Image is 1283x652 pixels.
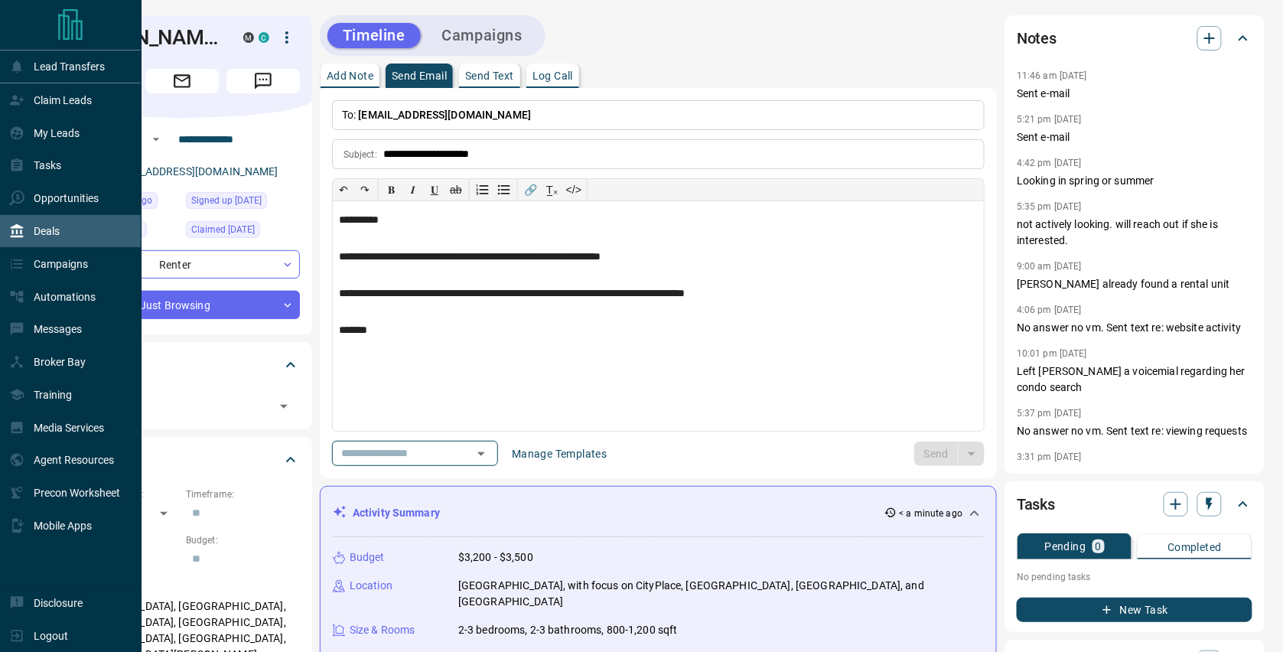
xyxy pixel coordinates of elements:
[359,109,532,121] span: [EMAIL_ADDRESS][DOMAIN_NAME]
[273,396,295,417] button: Open
[350,578,392,594] p: Location
[191,193,262,208] span: Signed up [DATE]
[458,578,984,610] p: [GEOGRAPHIC_DATA], with focus on CityPlace, [GEOGRAPHIC_DATA], [GEOGRAPHIC_DATA], and [GEOGRAPHIC...
[64,442,300,478] div: Criteria
[493,179,515,200] button: Bullet list
[427,23,538,48] button: Campaigns
[381,179,402,200] button: 𝐁
[1017,305,1082,315] p: 4:06 pm [DATE]
[1017,86,1252,102] p: Sent e-mail
[424,179,445,200] button: 𝐔
[1017,598,1252,622] button: New Task
[64,25,220,50] h1: [PERSON_NAME]
[353,505,440,521] p: Activity Summary
[1017,129,1252,145] p: Sent e-mail
[563,179,585,200] button: </>
[327,70,373,81] p: Add Note
[1017,173,1252,189] p: Looking in spring or summer
[64,250,300,279] div: Renter
[431,184,438,196] span: 𝐔
[1017,348,1087,359] p: 10:01 pm [DATE]
[350,549,385,566] p: Budget
[458,622,678,638] p: 2-3 bedrooms, 2-3 bathrooms, 800-1,200 sqft
[327,23,421,48] button: Timeline
[472,179,493,200] button: Numbered list
[186,487,300,501] p: Timeframe:
[1017,276,1252,292] p: [PERSON_NAME] already found a rental unit
[402,179,424,200] button: 𝑰
[465,70,514,81] p: Send Text
[1017,158,1082,168] p: 4:42 pm [DATE]
[344,148,377,161] p: Subject:
[914,442,985,466] div: split button
[1017,408,1082,419] p: 5:37 pm [DATE]
[900,507,963,520] p: < a minute ago
[332,100,985,130] p: To:
[450,184,462,196] s: ab
[1017,423,1252,439] p: No answer no vm. Sent text re: viewing requests
[64,291,300,319] div: Just Browsing
[520,179,542,200] button: 🔗
[445,179,467,200] button: ab
[1017,201,1082,212] p: 5:35 pm [DATE]
[350,622,415,638] p: Size & Rooms
[1017,566,1252,588] p: No pending tasks
[226,69,300,93] span: Message
[354,179,376,200] button: ↷
[1017,70,1087,81] p: 11:46 am [DATE]
[471,443,492,465] button: Open
[1017,261,1082,272] p: 9:00 am [DATE]
[392,70,447,81] p: Send Email
[503,442,616,466] button: Manage Templates
[542,179,563,200] button: T̲ₓ
[532,70,573,81] p: Log Call
[1017,452,1082,462] p: 3:31 pm [DATE]
[458,549,533,566] p: $3,200 - $3,500
[1096,541,1102,552] p: 0
[145,69,219,93] span: Email
[243,32,254,43] div: mrloft.ca
[1017,492,1055,517] h2: Tasks
[259,32,269,43] div: condos.ca
[64,347,300,383] div: Tags
[1017,486,1252,523] div: Tasks
[64,580,300,594] p: Areas Searched:
[1017,26,1057,51] h2: Notes
[1017,320,1252,336] p: No answer no vm. Sent text re: website activity
[1167,542,1222,553] p: Completed
[186,221,300,243] div: Sun Feb 09 2025
[186,533,300,547] p: Budget:
[1017,20,1252,57] div: Notes
[1017,114,1082,125] p: 5:21 pm [DATE]
[186,192,300,214] div: Fri Dec 04 2020
[106,165,278,178] a: [EMAIL_ADDRESS][DOMAIN_NAME]
[333,499,984,527] div: Activity Summary< a minute ago
[1045,541,1086,552] p: Pending
[147,130,165,148] button: Open
[191,222,255,237] span: Claimed [DATE]
[333,179,354,200] button: ↶
[1017,217,1252,249] p: not actively looking. will reach out if she is interested.
[1017,363,1252,396] p: Left [PERSON_NAME] a voicemial regarding her condo search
